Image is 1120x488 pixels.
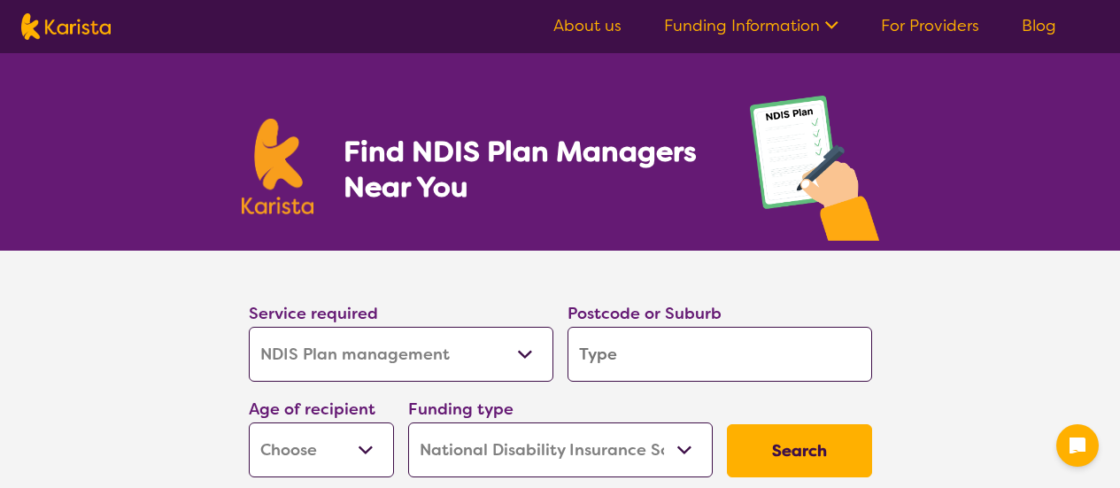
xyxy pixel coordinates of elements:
a: For Providers [881,15,979,36]
label: Postcode or Suburb [568,303,722,324]
label: Age of recipient [249,399,375,420]
a: About us [553,15,622,36]
img: Karista logo [242,119,314,214]
h1: Find NDIS Plan Managers Near You [344,134,714,205]
label: Funding type [408,399,514,420]
input: Type [568,327,872,382]
img: Karista logo [21,13,111,40]
button: Search [727,424,872,477]
label: Service required [249,303,378,324]
a: Funding Information [664,15,838,36]
a: Blog [1022,15,1056,36]
img: plan-management [750,96,879,251]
